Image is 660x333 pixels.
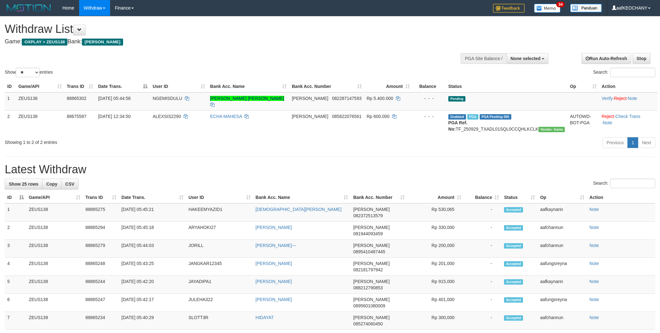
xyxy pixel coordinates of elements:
[628,96,637,101] a: Note
[119,294,186,312] td: [DATE] 05:42:17
[256,207,342,212] a: [DEMOGRAPHIC_DATA][PERSON_NAME]
[353,249,385,254] span: Copy 0895410487445 to clipboard
[407,294,464,312] td: Rp 401,000
[5,163,655,176] h1: Latest Withdraw
[26,222,83,240] td: ZEUS138
[26,203,83,222] td: ZEUS138
[603,120,612,125] a: Note
[567,110,599,135] td: AUTOWD-BOT-PGA
[16,81,64,92] th: Game/API: activate to sort column ascending
[5,179,42,189] a: Show 25 rows
[538,258,587,276] td: aafungsreyna
[67,114,86,119] span: 88675587
[539,127,565,132] span: Vendor URL: https://trx31.1velocity.biz
[627,137,638,148] a: 1
[26,258,83,276] td: ZEUS138
[464,203,501,222] td: -
[415,95,443,102] div: - - -
[256,297,292,302] a: [PERSON_NAME]
[186,203,253,222] td: HAKEEMYAZID1
[186,258,253,276] td: JANGKAR12345
[353,213,383,218] span: Copy 082372513579 to clipboard
[5,39,434,45] h4: Game: Bank:
[292,96,328,101] span: [PERSON_NAME]
[615,114,640,119] a: Check Trans
[119,192,186,203] th: Date Trans.: activate to sort column ascending
[98,114,130,119] span: [DATE] 12:34:50
[407,240,464,258] td: Rp 200,000
[22,39,67,46] span: OXPLAY > ZEUS138
[556,2,565,7] span: 34
[504,261,523,267] span: Accepted
[186,222,253,240] td: ARYAHOKI27
[83,240,119,258] td: 88865279
[9,182,38,187] span: Show 25 rows
[464,294,501,312] td: -
[599,110,657,135] td: · ·
[587,192,655,203] th: Action
[5,192,26,203] th: ID: activate to sort column descending
[353,225,389,230] span: [PERSON_NAME]
[407,258,464,276] td: Rp 201,000
[412,81,446,92] th: Balance
[602,96,613,101] a: Verify
[256,279,292,284] a: [PERSON_NAME]
[534,4,561,13] img: Button%20Memo.svg
[5,92,16,111] td: 1
[504,243,523,249] span: Accepted
[186,240,253,258] td: JORILL
[16,92,64,111] td: ZEUS138
[448,120,467,132] b: PGA Ref. No:
[83,294,119,312] td: 88865247
[5,3,53,13] img: MOTION_logo.png
[353,285,383,290] span: Copy 088212790853 to clipboard
[589,243,599,248] a: Note
[448,114,466,120] span: Grabbed
[353,243,389,248] span: [PERSON_NAME]
[332,96,361,101] span: Copy 082287147593 to clipboard
[119,240,186,258] td: [DATE] 05:44:03
[538,276,587,294] td: aafkaynarin
[150,81,208,92] th: User ID: activate to sort column ascending
[186,312,253,330] td: SLOTT3R
[119,203,186,222] td: [DATE] 05:45:21
[407,192,464,203] th: Amount: activate to sort column ascending
[610,179,655,188] input: Search:
[153,96,182,101] span: NGEMISDULU
[632,53,651,64] a: Stop
[407,276,464,294] td: Rp 915,000
[67,96,86,101] span: 88865302
[353,207,389,212] span: [PERSON_NAME]
[153,114,181,119] span: ALEXSIS2290
[538,294,587,312] td: aafungsreyna
[589,225,599,230] a: Note
[593,179,655,188] label: Search:
[5,312,26,330] td: 7
[96,81,150,92] th: Date Trans.: activate to sort column descending
[26,294,83,312] td: ZEUS138
[210,114,242,119] a: ECHA MAHESA
[353,231,383,236] span: Copy 081944093459 to clipboard
[602,137,628,148] a: Previous
[464,240,501,258] td: -
[26,276,83,294] td: ZEUS138
[292,114,328,119] span: [PERSON_NAME]
[464,222,501,240] td: -
[353,315,389,320] span: [PERSON_NAME]
[256,225,292,230] a: [PERSON_NAME]
[64,81,96,92] th: Trans ID: activate to sort column ascending
[5,258,26,276] td: 4
[589,207,599,212] a: Note
[119,222,186,240] td: [DATE] 05:45:18
[507,53,549,64] button: None selected
[610,68,655,77] input: Search:
[570,4,602,12] img: panduan.png
[446,81,568,92] th: Status
[407,203,464,222] td: Rp 530,065
[501,192,538,203] th: Status: activate to sort column ascending
[26,240,83,258] td: ZEUS138
[82,39,123,46] span: [PERSON_NAME]
[5,68,53,77] label: Show entries
[5,203,26,222] td: 1
[415,113,443,120] div: - - -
